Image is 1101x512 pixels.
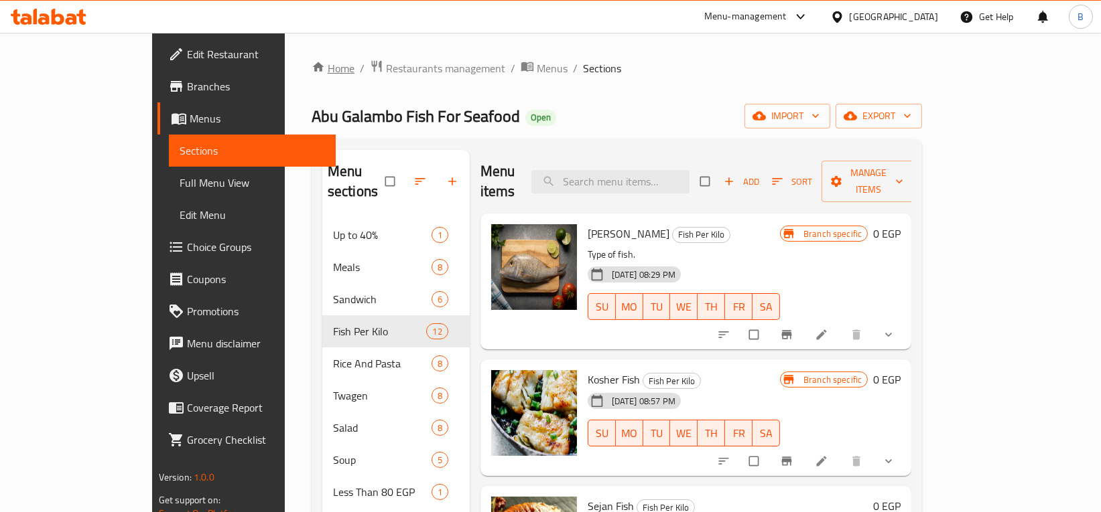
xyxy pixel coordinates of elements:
span: Sections [180,143,325,159]
span: FR [730,297,747,317]
svg: Show Choices [882,454,895,468]
div: Fish Per Kilo [333,323,427,339]
button: Branch-specific-item [772,446,804,476]
a: Grocery Checklist [157,424,336,456]
h6: 0 EGP [873,370,901,389]
div: Up to 40%1 [322,219,470,251]
div: [GEOGRAPHIC_DATA] [850,9,938,24]
span: 8 [432,390,448,402]
a: Choice Groups [157,231,336,263]
span: Grocery Checklist [187,432,325,448]
span: MO [621,297,638,317]
span: Add [724,174,760,189]
input: search [531,170,690,193]
div: Rice And Pasta8 [322,347,470,379]
span: MO [621,424,638,443]
div: Meals8 [322,251,470,283]
div: Open [525,110,556,126]
span: Sections [583,60,621,76]
a: Coverage Report [157,392,336,424]
a: Menus [157,102,336,135]
div: items [432,420,448,436]
span: Edit Restaurant [187,46,325,62]
span: Promotions [187,303,325,319]
span: SU [594,297,610,317]
button: import [744,104,830,129]
a: Sections [169,135,336,167]
span: Branch specific [798,228,867,240]
div: Less Than 80 EGP1 [322,476,470,508]
span: Sort [772,174,813,189]
span: Soup [333,452,432,468]
li: / [511,60,515,76]
span: Open [525,112,556,123]
div: items [432,452,448,468]
button: TU [643,420,671,446]
span: Branch specific [798,373,867,386]
span: 1 [432,486,448,499]
button: SA [753,293,780,320]
img: Sheri Fish [491,224,577,310]
span: B [1078,9,1084,24]
span: Restaurants management [386,60,505,76]
span: Edit Menu [180,207,325,223]
a: Promotions [157,295,336,327]
button: sort-choices [709,446,741,476]
a: Branches [157,70,336,102]
a: Menu disclaimer [157,327,336,359]
span: Menus [190,110,325,126]
span: WE [675,297,692,317]
span: Meals [333,259,432,275]
span: Upsell [187,367,325,383]
span: 1 [432,229,448,242]
button: sort-choices [709,320,741,349]
button: show more [874,446,906,476]
span: SA [758,297,775,317]
button: TH [698,293,725,320]
span: export [846,108,911,124]
div: items [432,227,448,243]
h6: 0 EGP [873,224,901,243]
div: items [432,484,448,500]
div: Salad [333,420,432,436]
span: FR [730,424,747,443]
span: import [755,108,820,124]
div: Fish Per Kilo [672,227,730,243]
div: items [426,323,448,339]
span: Sandwich [333,291,432,307]
span: Twagen [333,388,432,404]
span: 6 [432,293,448,306]
button: Add [720,171,763,192]
div: Twagen8 [322,379,470,412]
span: Select section [692,169,720,194]
li: / [573,60,578,76]
span: Sort items [763,171,822,192]
button: SA [753,420,780,446]
span: Branches [187,78,325,94]
a: Menus [521,60,568,77]
span: Menus [537,60,568,76]
span: Less Than 80 EGP [333,484,432,500]
button: SU [588,420,616,446]
h2: Menu sections [328,161,385,201]
button: WE [670,420,698,446]
span: Select all sections [377,169,405,194]
button: FR [725,420,753,446]
span: Choice Groups [187,239,325,255]
span: 12 [427,325,447,338]
span: Kosher Fish [588,369,640,390]
span: Menu disclaimer [187,335,325,351]
button: delete [842,320,874,349]
button: Manage items [822,161,917,202]
img: Kosher Fish [491,370,577,456]
span: [DATE] 08:29 PM [606,268,681,281]
button: TH [698,420,725,446]
div: Soup5 [322,444,470,476]
svg: Show Choices [882,328,895,341]
span: [DATE] 08:57 PM [606,395,681,408]
span: SU [594,424,610,443]
span: Up to 40% [333,227,432,243]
